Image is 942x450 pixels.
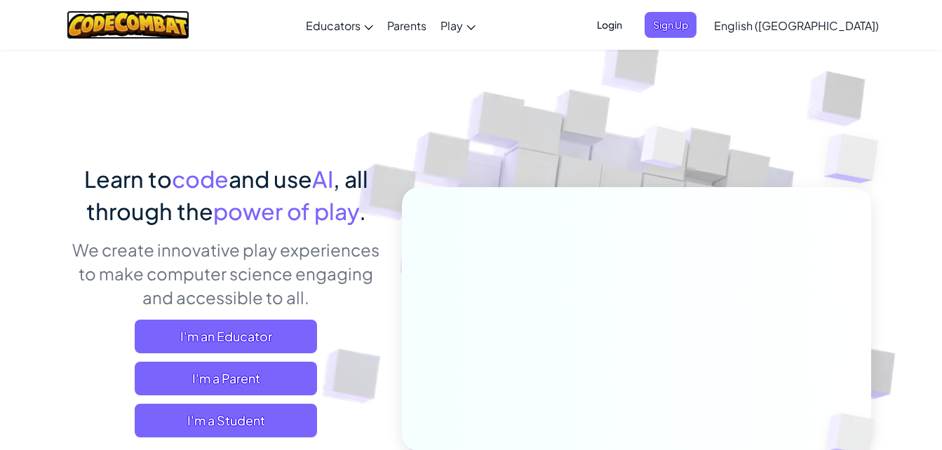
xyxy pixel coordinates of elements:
button: I'm a Student [135,404,317,437]
img: Overlap cubes [796,100,917,218]
a: Play [433,6,483,44]
p: We create innovative play experiences to make computer science engaging and accessible to all. [72,238,381,309]
img: Overlap cubes [614,99,715,203]
button: Login [588,12,631,38]
a: Educators [299,6,380,44]
span: Educators [306,18,361,33]
span: power of play [213,197,359,225]
span: Play [440,18,463,33]
span: Learn to [84,165,172,193]
span: and use [229,165,312,193]
a: I'm a Parent [135,362,317,395]
span: . [359,197,366,225]
button: Sign Up [645,12,697,38]
a: English ([GEOGRAPHIC_DATA]) [707,6,886,44]
a: Parents [380,6,433,44]
a: I'm an Educator [135,320,317,353]
span: AI [312,165,333,193]
span: code [172,165,229,193]
span: English ([GEOGRAPHIC_DATA]) [714,18,879,33]
img: CodeCombat logo [67,11,189,39]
